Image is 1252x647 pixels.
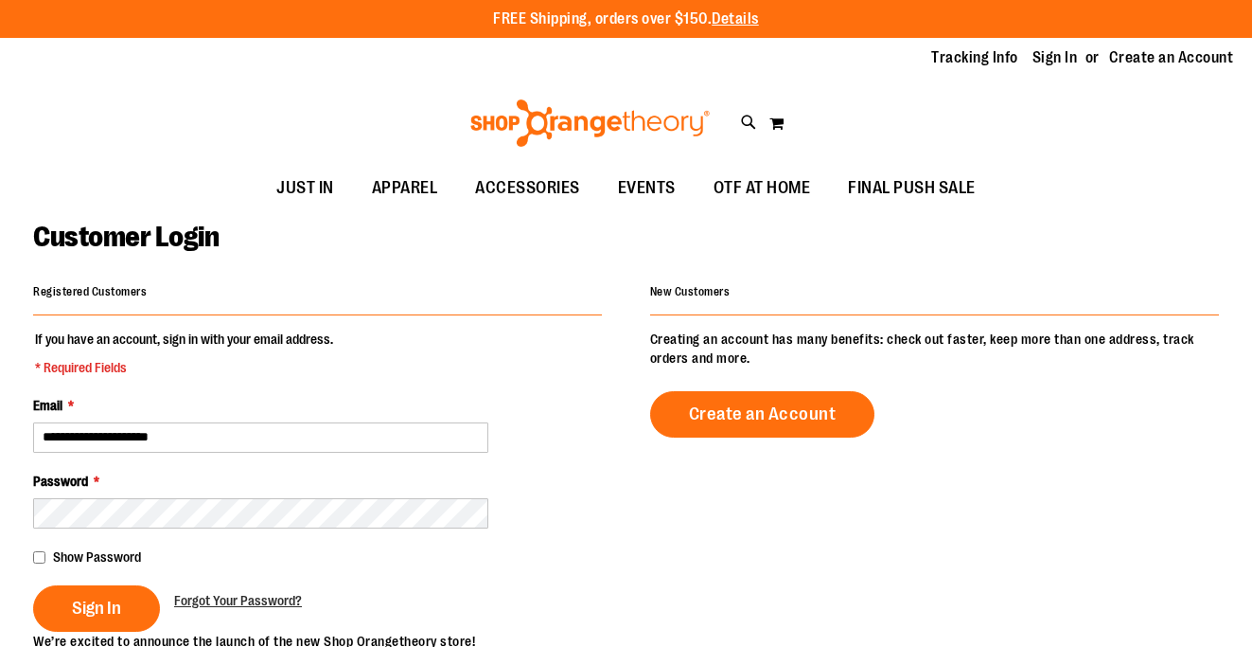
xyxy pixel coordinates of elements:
a: JUST IN [257,167,353,210]
span: OTF AT HOME [714,167,811,209]
legend: If you have an account, sign in with your email address. [33,330,335,377]
span: Sign In [72,598,121,619]
span: Create an Account [689,404,837,424]
button: Sign In [33,585,160,632]
span: Email [33,398,62,413]
span: FINAL PUSH SALE [848,167,976,209]
a: APPAREL [353,167,457,210]
a: EVENTS [599,167,695,210]
span: Password [33,474,88,489]
span: Show Password [53,549,141,565]
a: FINAL PUSH SALE [829,167,995,210]
span: Forgot Your Password? [174,593,302,608]
span: APPAREL [372,167,438,209]
img: Shop Orangetheory [467,99,713,147]
span: * Required Fields [35,358,333,377]
p: FREE Shipping, orders over $150. [493,9,759,30]
a: Create an Account [1109,47,1234,68]
span: JUST IN [276,167,334,209]
a: ACCESSORIES [456,167,599,210]
span: ACCESSORIES [475,167,580,209]
span: Customer Login [33,221,219,253]
a: Tracking Info [931,47,1018,68]
p: Creating an account has many benefits: check out faster, keep more than one address, track orders... [650,330,1219,368]
a: Create an Account [650,391,875,438]
a: Details [712,10,759,27]
a: OTF AT HOME [695,167,830,210]
a: Forgot Your Password? [174,591,302,610]
a: Sign In [1032,47,1078,68]
span: EVENTS [618,167,676,209]
strong: Registered Customers [33,285,147,298]
strong: New Customers [650,285,731,298]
